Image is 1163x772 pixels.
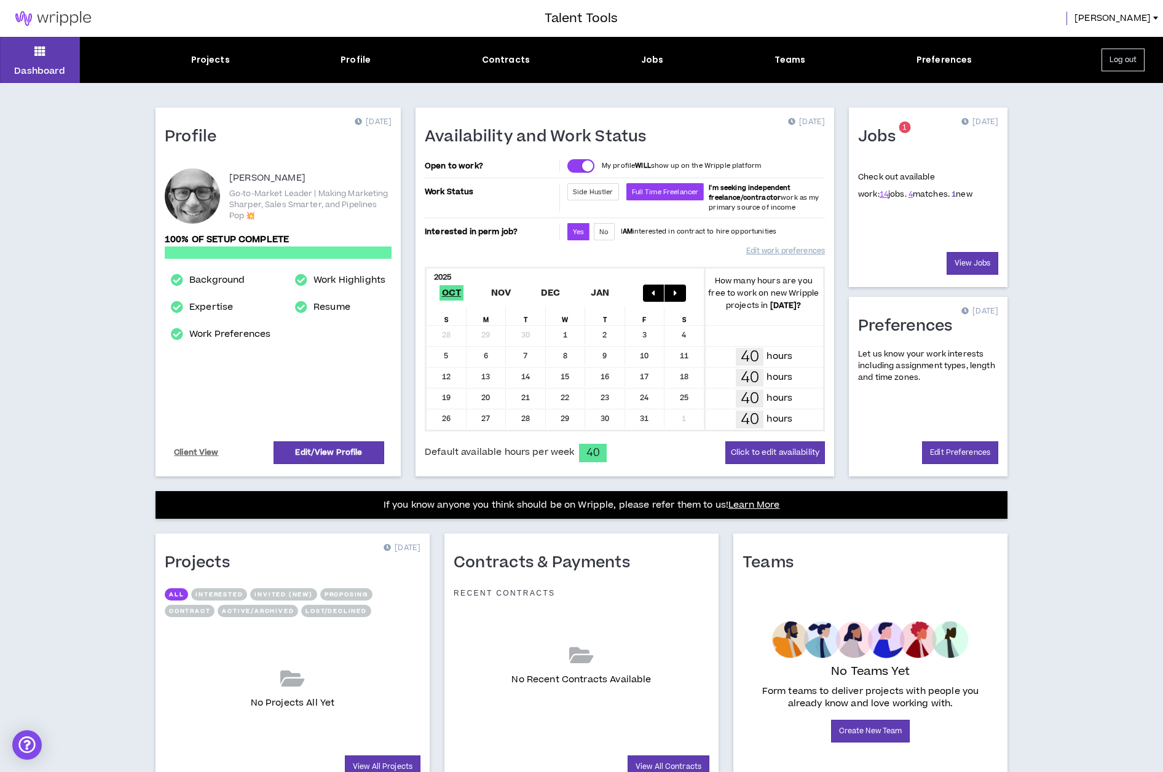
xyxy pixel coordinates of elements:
sup: 1 [899,122,910,133]
button: Active/Archived [218,605,298,617]
div: M [467,307,507,325]
p: 100% of setup complete [165,233,392,246]
h1: Contracts & Payments [454,553,639,573]
p: Recent Contracts [454,588,556,598]
h1: Profile [165,127,226,147]
span: new [952,189,972,200]
h1: Projects [165,553,239,573]
button: Lost/Declined [301,605,371,617]
span: work as my primary source of income [709,183,819,212]
a: Learn More [728,498,779,511]
img: empty [772,621,968,658]
p: [DATE] [384,542,420,554]
span: Dec [538,285,563,301]
button: Proposing [320,588,373,601]
p: How many hours are you free to work on new Wripple projects in [704,275,824,312]
span: Nov [489,285,514,301]
a: Work Preferences [189,327,270,342]
p: No Projects All Yet [251,696,335,710]
button: Invited (new) [250,588,317,601]
p: My profile show up on the Wripple platform [602,161,761,171]
span: matches. [909,189,950,200]
b: 2025 [434,272,452,283]
p: Open to work? [425,161,557,171]
p: Let us know your work interests including assignment types, length and time zones. [858,349,998,384]
div: Teams [775,53,806,66]
a: Background [189,273,245,288]
span: jobs. [880,189,907,200]
span: No [599,227,609,237]
b: [DATE] ? [770,300,802,311]
p: [DATE] [788,116,825,128]
a: Resume [313,300,350,315]
p: [DATE] [961,305,998,318]
div: Profile [341,53,371,66]
div: W [546,307,586,325]
a: 4 [909,189,913,200]
a: Edit/View Profile [274,441,384,464]
span: Oct [440,285,464,301]
p: Go-to-Market Leader | Making Marketing Sharper, Sales Smarter, and Pipelines Pop 💥 [229,188,392,221]
h1: Teams [743,553,803,573]
span: Side Hustler [573,187,613,197]
button: Log out [1102,49,1145,71]
h1: Availability and Work Status [425,127,656,147]
div: T [506,307,546,325]
p: [PERSON_NAME] [229,171,306,186]
p: [DATE] [961,116,998,128]
div: Contracts [482,53,530,66]
p: Dashboard [14,65,65,77]
div: Preferences [917,53,972,66]
a: 14 [880,189,888,200]
p: hours [767,371,792,384]
span: [PERSON_NAME] [1074,12,1151,25]
div: Projects [191,53,230,66]
h1: Jobs [858,127,905,147]
p: [DATE] [355,116,392,128]
button: All [165,588,188,601]
p: Form teams to deliver projects with people you already know and love working with. [747,685,993,710]
p: Check out available work: [858,171,972,200]
p: hours [767,350,792,363]
div: F [625,307,665,325]
span: Default available hours per week [425,446,574,459]
a: Create New Team [831,720,910,742]
div: S [427,307,467,325]
a: View Jobs [947,252,998,275]
p: I interested in contract to hire opportunities [621,227,777,237]
span: Jan [588,285,612,301]
b: I'm seeking independent freelance/contractor [709,183,790,202]
a: Work Highlights [313,273,385,288]
a: Client View [172,442,221,463]
div: T [585,307,625,325]
div: Jobs [641,53,664,66]
p: hours [767,392,792,405]
div: Open Intercom Messenger [12,730,42,760]
p: No Recent Contracts Available [511,673,651,687]
span: Yes [573,227,584,237]
button: Contract [165,605,215,617]
a: Expertise [189,300,233,315]
a: Edit work preferences [746,240,825,262]
h3: Talent Tools [545,9,618,28]
button: Click to edit availability [725,441,825,464]
div: Brian S. [165,168,220,224]
strong: WILL [635,161,651,170]
h1: Preferences [858,317,962,336]
button: Interested [191,588,247,601]
p: If you know anyone you think should be on Wripple, please refer them to us! [384,498,780,513]
strong: AM [623,227,633,236]
p: Interested in perm job? [425,223,557,240]
div: S [664,307,704,325]
span: 1 [902,122,907,133]
a: 1 [952,189,956,200]
a: Edit Preferences [922,441,998,464]
p: Work Status [425,183,557,200]
p: No Teams Yet [831,663,910,680]
p: hours [767,412,792,426]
